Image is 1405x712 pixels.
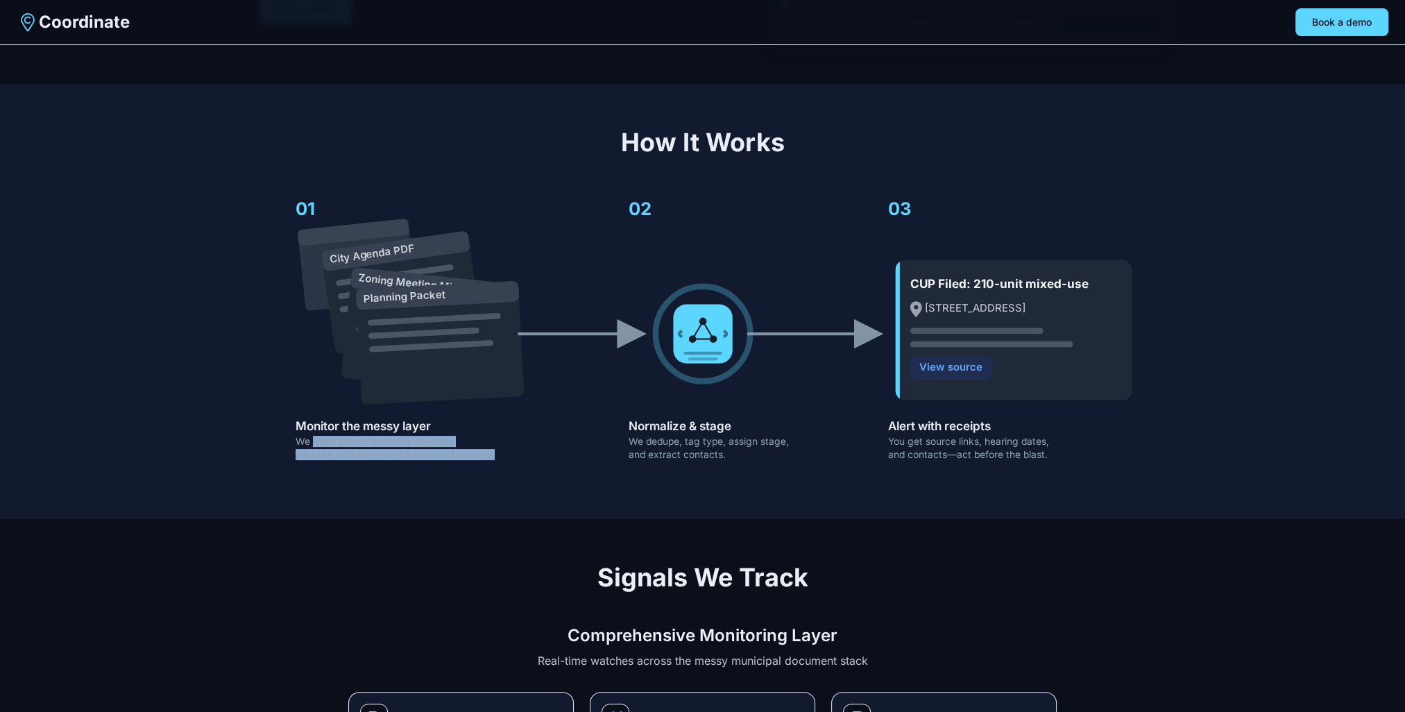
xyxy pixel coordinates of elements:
[259,652,1147,669] p: Real-time watches across the messy municipal document stack
[924,302,1025,314] text: [STREET_ADDRESS]
[910,276,1088,291] text: CUP Filed: 210-unit mixed-use
[328,241,414,266] text: City Agenda PDF
[259,563,1147,591] h2: Signals We Track
[296,436,456,447] text: We track planning/zoning agendas,
[919,361,982,373] text: View source
[296,198,315,219] text: 01
[259,625,1147,647] h3: Comprehensive Monitoring Layer
[629,418,731,433] text: Normalize & stage
[296,449,495,460] text: packets, and pre-permit filings continuously.
[296,418,431,433] text: Monitor the messy layer
[259,178,1147,475] svg: Horizontal flow: messy documents → AI processing → clean alert card
[629,449,726,460] text: and extract contacts.
[17,11,39,33] img: Coordinate
[887,449,1047,460] text: and contacts—act before the blast.
[363,288,445,305] text: Planning Packet
[17,11,130,33] a: Coordinate
[629,436,789,447] text: We dedupe, tag type, assign stage,
[887,198,911,219] text: 03
[357,271,479,296] text: Zoning Meeting Minutes
[629,198,652,219] text: 02
[1295,8,1388,36] button: Book a demo
[39,11,130,33] span: Coordinate
[259,128,1147,156] h2: How It Works
[887,436,1048,447] text: You get source links, hearing dates,
[887,418,990,433] text: Alert with receipts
